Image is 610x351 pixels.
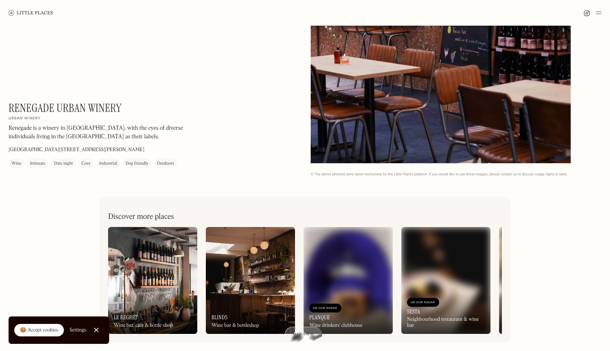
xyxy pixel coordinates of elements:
div: Industrial [99,160,117,167]
h2: Discover more places [108,212,174,221]
a: Map view [285,327,322,342]
a: Settings [70,322,86,338]
a: Close Cookie Popup [89,323,103,337]
h3: Sesta [407,308,420,315]
a: Le RegretWine bar, cafe & bottle shop [108,227,197,334]
div: Wine bar & bottleshop [212,322,259,329]
div: Date night [54,160,73,167]
h2: Urban winery [9,116,41,121]
p: Renegade is a winery in [GEOGRAPHIC_DATA], with the eyes of diverse individuals living in the [GE... [9,124,201,141]
div: Settings [70,327,86,332]
div: Neighbourhood restaurant & wine bar [407,316,485,329]
div: Cosy [82,160,91,167]
div: On Our Radar [313,305,338,312]
a: On Our RadarCadetA wine bar in [GEOGRAPHIC_DATA] [499,227,588,334]
div: Outdoors [157,160,174,167]
div: Dog friendly [126,160,148,167]
div: Wine [11,160,21,167]
div: Wine drinkers' clubhouse [309,322,362,329]
div: Intimate [30,160,45,167]
h3: Le Regret [114,314,138,321]
h3: Planque [309,314,330,321]
h1: Renegade Urban Winery [9,101,122,115]
a: BlindsWine bar & bottleshop [206,227,295,334]
div: © The above photo(s) were taken exclusively for the Little Places platform. If you would like to ... [311,172,601,177]
div: Wine bar, cafe & bottle shop [114,322,173,329]
div: On Our Radar [411,299,436,306]
div: 🍪 Accept cookies [20,327,58,334]
a: On Our RadarPlanqueWine drinkers' clubhouse [304,227,393,334]
a: 🍪 Accept cookies [14,324,64,337]
a: On Our RadarSestaNeighbourhood restaurant & wine bar [401,227,490,334]
span: Map view [293,332,314,336]
h3: Blinds [212,314,228,321]
p: [GEOGRAPHIC_DATA][STREET_ADDRESS][PERSON_NAME] [9,146,144,154]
